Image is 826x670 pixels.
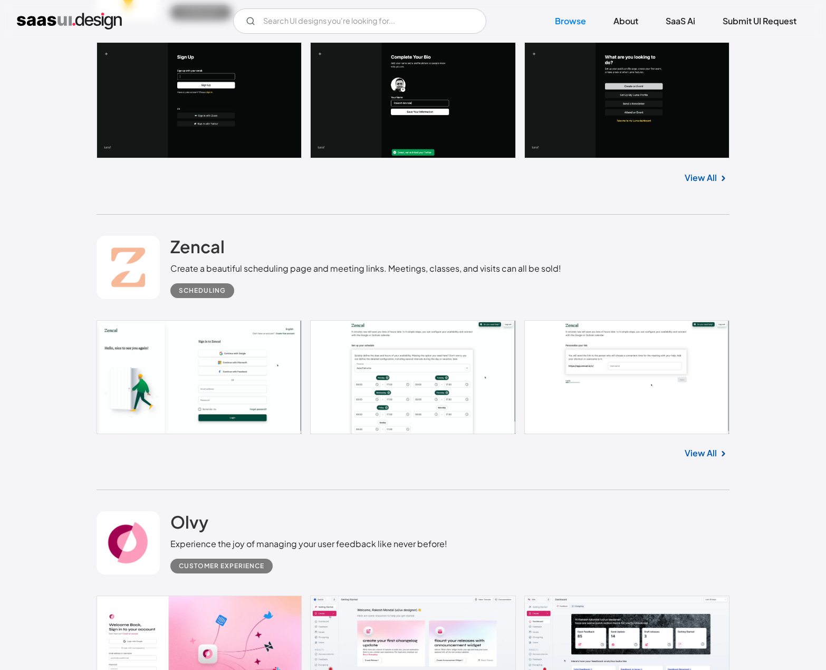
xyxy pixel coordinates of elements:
[170,236,225,262] a: Zencal
[685,171,717,184] a: View All
[542,9,599,33] a: Browse
[170,511,208,538] a: Olvy
[170,511,208,532] h2: Olvy
[601,9,651,33] a: About
[170,538,447,550] div: Experience the joy of managing your user feedback like never before!
[170,262,561,275] div: Create a beautiful scheduling page and meeting links. Meetings, classes, and visits can all be sold!
[710,9,809,33] a: Submit UI Request
[233,8,486,34] form: Email Form
[685,447,717,460] a: View All
[17,13,122,30] a: home
[179,284,226,297] div: Scheduling
[233,8,486,34] input: Search UI designs you're looking for...
[179,560,264,572] div: Customer Experience
[170,236,225,257] h2: Zencal
[653,9,708,33] a: SaaS Ai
